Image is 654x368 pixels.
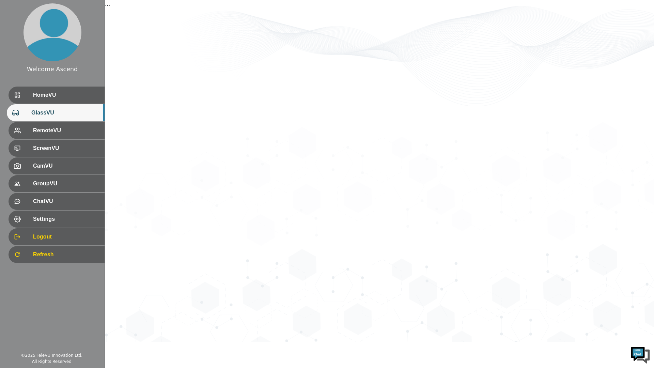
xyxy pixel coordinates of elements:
[27,65,78,74] div: Welcome Ascend
[9,140,105,157] div: ScreenVU
[33,180,99,188] span: GroupVU
[33,126,99,135] span: RemoteVU
[33,250,99,259] span: Refresh
[9,175,105,192] div: GroupVU
[9,122,105,139] div: RemoteVU
[9,193,105,210] div: ChatVU
[33,215,99,223] span: Settings
[33,197,99,205] span: ChatVU
[9,246,105,263] div: Refresh
[33,162,99,170] span: CamVU
[33,144,99,152] span: ScreenVU
[32,358,72,365] div: All Rights Reserved
[9,87,105,104] div: HomeVU
[33,233,99,241] span: Logout
[31,109,99,117] span: GlassVU
[9,157,105,174] div: CamVU
[630,344,651,365] img: Chat Widget
[7,104,105,121] div: GlassVU
[21,352,82,358] div: © 2025 TeleVU Innovation Ltd.
[24,3,81,61] img: profile.png
[9,228,105,245] div: Logout
[33,91,99,99] span: HomeVU
[9,211,105,228] div: Settings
